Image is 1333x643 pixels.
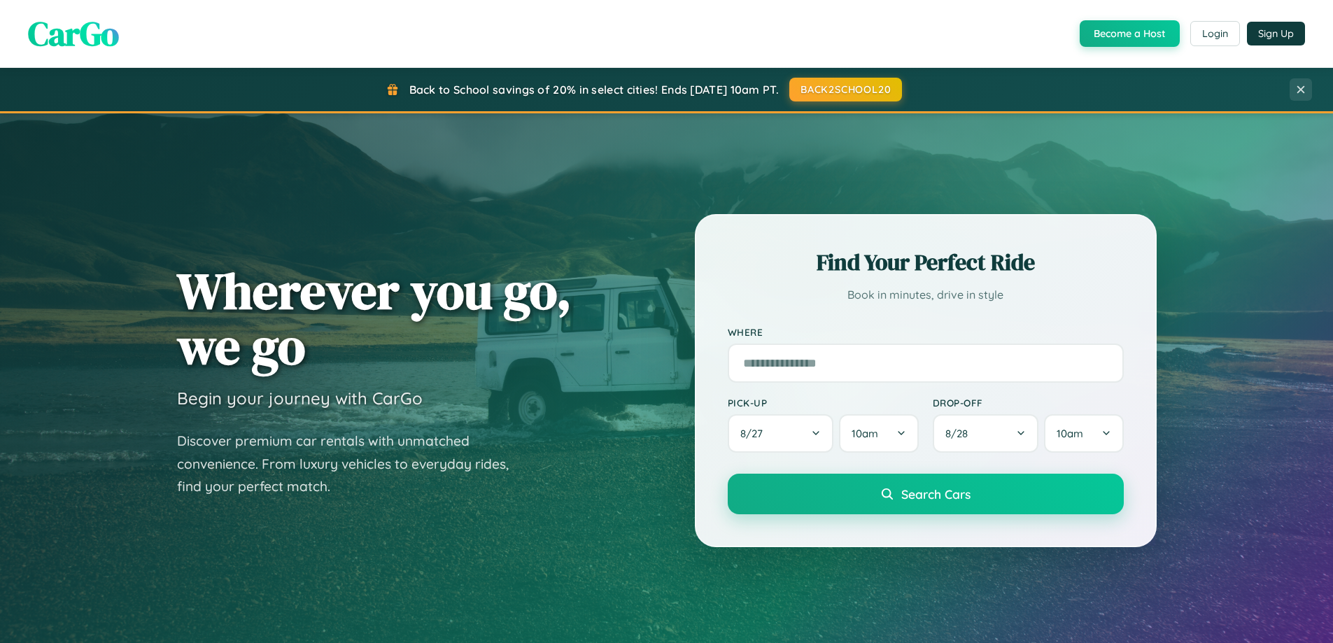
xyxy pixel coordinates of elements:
label: Where [728,326,1124,338]
label: Pick-up [728,397,919,409]
button: 8/28 [933,414,1039,453]
p: Discover premium car rentals with unmatched convenience. From luxury vehicles to everyday rides, ... [177,430,527,498]
span: 10am [1057,427,1083,440]
button: Search Cars [728,474,1124,514]
span: 10am [852,427,878,440]
h1: Wherever you go, we go [177,263,572,374]
span: Back to School savings of 20% in select cities! Ends [DATE] 10am PT. [409,83,779,97]
span: CarGo [28,10,119,57]
button: BACK2SCHOOL20 [789,78,902,101]
h2: Find Your Perfect Ride [728,247,1124,278]
button: 10am [839,414,918,453]
button: Sign Up [1247,22,1305,45]
p: Book in minutes, drive in style [728,285,1124,305]
button: Login [1190,21,1240,46]
button: 10am [1044,414,1123,453]
h3: Begin your journey with CarGo [177,388,423,409]
span: 8 / 27 [740,427,770,440]
span: 8 / 28 [945,427,975,440]
span: Search Cars [901,486,971,502]
button: 8/27 [728,414,834,453]
button: Become a Host [1080,20,1180,47]
label: Drop-off [933,397,1124,409]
